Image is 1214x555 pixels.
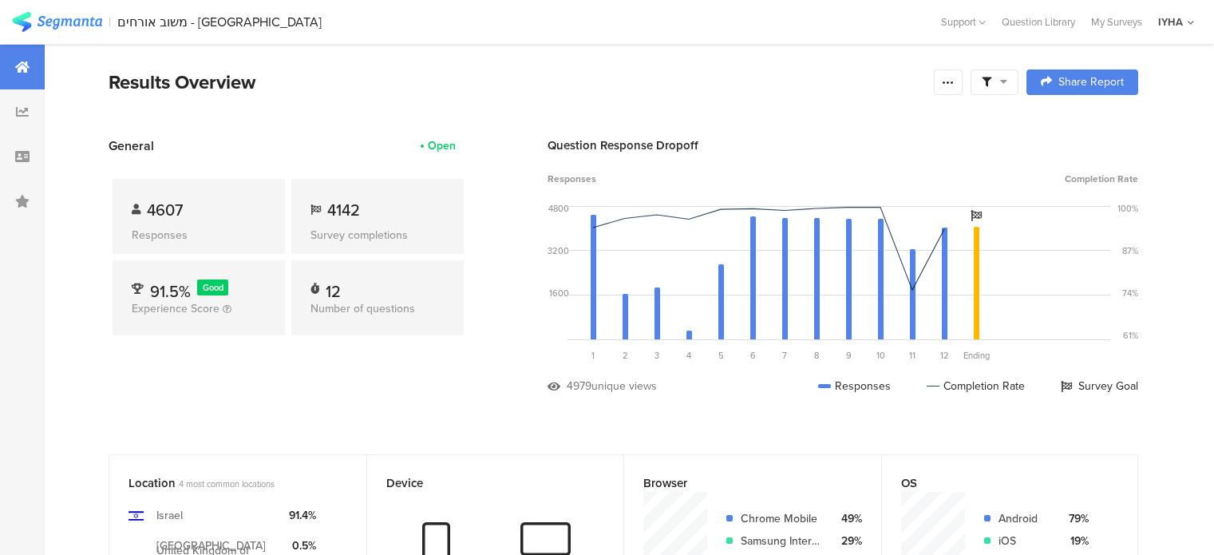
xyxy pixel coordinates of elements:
div: Chrome Mobile [741,510,821,527]
div: 4979 [567,378,591,394]
div: IYHA [1158,14,1183,30]
img: segmanta logo [12,12,102,32]
span: 7 [782,349,787,362]
i: Survey Goal [971,210,982,221]
span: 6 [750,349,756,362]
div: 100% [1117,202,1138,215]
div: Survey completions [310,227,445,244]
div: Samsung Internet [741,533,821,549]
div: Ending [960,349,992,362]
span: 10 [876,349,885,362]
div: | [109,13,111,31]
div: Responses [818,378,891,394]
div: Responses [132,227,266,244]
div: Location [129,474,321,492]
div: 4800 [548,202,569,215]
span: Completion Rate [1065,172,1138,186]
span: 11 [909,349,915,362]
div: 19% [1061,533,1089,549]
span: 5 [718,349,724,362]
span: Number of questions [310,300,415,317]
div: 49% [834,510,862,527]
span: 2 [623,349,628,362]
div: Support [941,10,986,34]
span: 1 [591,349,595,362]
span: 12 [940,349,949,362]
div: Israel [156,507,183,524]
div: Question Response Dropoff [548,137,1138,154]
div: 79% [1061,510,1089,527]
div: 29% [834,533,862,549]
div: משוב אורחים - [GEOGRAPHIC_DATA] [117,14,322,30]
a: Question Library [994,14,1083,30]
div: 91.4% [289,507,316,524]
div: OS [901,474,1093,492]
span: Share Report [1058,77,1124,88]
div: Results Overview [109,68,926,97]
div: 61% [1123,329,1138,342]
span: 4 most common locations [179,478,275,490]
div: iOS [998,533,1048,549]
div: 3200 [548,244,569,257]
span: Good [203,281,223,294]
div: 87% [1122,244,1138,257]
div: [GEOGRAPHIC_DATA] [156,537,266,554]
span: Experience Score [132,300,219,317]
span: 9 [846,349,852,362]
div: 12 [326,279,341,295]
div: unique views [591,378,657,394]
span: 3 [654,349,659,362]
div: 74% [1122,287,1138,299]
div: Browser [643,474,836,492]
div: Survey Goal [1061,378,1138,394]
span: 8 [814,349,819,362]
span: 91.5% [150,279,191,303]
div: Android [998,510,1048,527]
div: Open [428,137,456,154]
a: My Surveys [1083,14,1150,30]
span: 4142 [327,198,360,222]
div: Completion Rate [927,378,1025,394]
span: Responses [548,172,596,186]
div: 0.5% [289,537,316,554]
div: Device [386,474,579,492]
span: General [109,137,154,155]
span: 4607 [147,198,183,222]
span: 4 [686,349,691,362]
div: 1600 [549,287,569,299]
